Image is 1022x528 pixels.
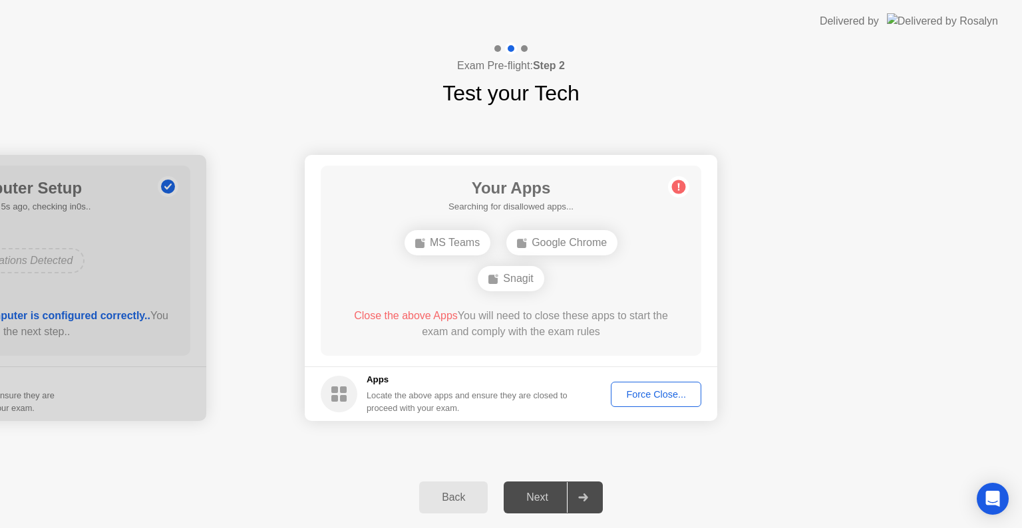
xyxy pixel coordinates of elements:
button: Back [419,481,488,513]
div: Next [508,491,567,503]
div: Locate the above apps and ensure they are closed to proceed with your exam. [367,389,568,414]
img: Delivered by Rosalyn [887,13,998,29]
div: Snagit [478,266,544,291]
div: Force Close... [615,389,697,400]
h4: Exam Pre-flight: [457,58,565,74]
div: Back [423,491,484,503]
h1: Your Apps [448,176,574,200]
span: Close the above Apps [354,310,458,321]
div: Open Intercom Messenger [977,483,1009,515]
h5: Searching for disallowed apps... [448,200,574,213]
button: Next [504,481,603,513]
div: MS Teams [405,230,490,255]
div: Google Chrome [506,230,617,255]
div: Delivered by [820,13,879,29]
div: You will need to close these apps to start the exam and comply with the exam rules [340,308,683,340]
h5: Apps [367,373,568,386]
h1: Test your Tech [442,77,580,109]
b: Step 2 [533,60,565,71]
button: Force Close... [611,382,701,407]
